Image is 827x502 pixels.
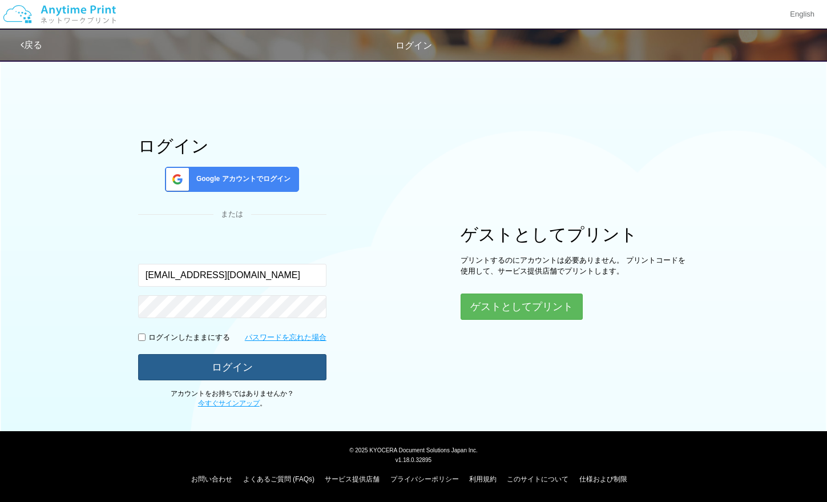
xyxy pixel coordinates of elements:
p: アカウントをお持ちではありませんか？ [138,389,326,408]
span: v1.18.0.32895 [396,456,431,463]
span: ログイン [396,41,432,50]
a: サービス提供店舗 [325,475,380,483]
p: プリントするのにアカウントは必要ありません。 プリントコードを使用して、サービス提供店舗でプリントします。 [461,255,689,276]
span: 。 [198,399,267,407]
a: プライバシーポリシー [390,475,459,483]
a: 今すぐサインアップ [198,399,260,407]
input: メールアドレス [138,264,326,287]
a: 戻る [21,40,42,50]
a: このサイトについて [507,475,568,483]
button: ゲストとしてプリント [461,294,583,320]
a: よくあるご質問 (FAQs) [243,475,314,483]
a: 仕様および制限 [579,475,627,483]
button: ログイン [138,354,326,380]
span: © 2025 KYOCERA Document Solutions Japan Inc. [349,446,478,453]
a: 利用規約 [469,475,497,483]
div: または [138,209,326,220]
p: ログインしたままにする [148,332,230,343]
h1: ゲストとしてプリント [461,225,689,244]
h1: ログイン [138,136,326,155]
a: パスワードを忘れた場合 [245,332,326,343]
a: お問い合わせ [191,475,232,483]
span: Google アカウントでログイン [192,174,291,184]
